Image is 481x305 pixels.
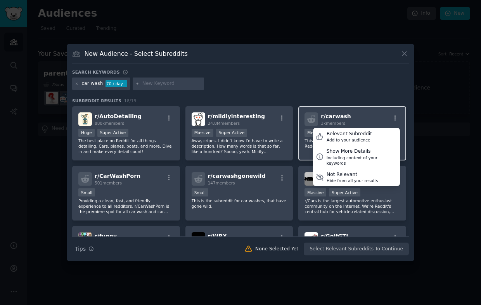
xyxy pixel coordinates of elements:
[75,245,86,253] span: Tips
[321,113,351,119] span: r/ carwash
[85,50,188,58] h3: New Audience - Select Subreddits
[305,129,336,137] div: Medium Size
[327,171,378,178] div: Not Relevant
[305,232,318,246] img: GolfGTI
[192,129,213,137] div: Massive
[78,232,92,246] img: funny
[208,121,240,126] span: 24.8M members
[78,198,174,214] p: Providing a clean, fast, and friendly experience to all redditors, r/CarWashPorn is the premiere ...
[327,131,372,138] div: Relevant Subreddit
[95,121,124,126] span: 880k members
[72,242,97,256] button: Tips
[78,138,174,154] p: The best place on Reddit for all things detailing. Cars, planes, boats, and more. Dive in and mak...
[192,232,205,246] img: WRX
[78,129,95,137] div: Huge
[72,98,121,103] span: Subreddit Results
[255,246,298,253] div: None Selected Yet
[124,98,137,103] span: 18 / 19
[192,138,287,154] p: Aww, cripes. I didn't know I'd have to write a description. How many words is that so far, like a...
[321,121,345,126] span: 3k members
[95,173,140,179] span: r/ CarWashPorn
[305,138,400,149] p: This subreddit is private due to the changes of Reddit's API.
[192,188,208,196] div: Small
[142,80,201,87] input: New Keyword
[327,137,372,143] div: Add to your audience
[305,188,326,196] div: Massive
[208,181,235,185] span: 147 members
[72,69,120,75] h3: Search keywords
[327,178,378,183] div: Hide from all your results
[192,112,205,126] img: mildlyinteresting
[78,112,92,126] img: AutoDetailing
[305,172,318,186] img: cars
[95,113,142,119] span: r/ AutoDetailing
[329,188,360,196] div: Super Active
[78,188,95,196] div: Small
[82,80,103,87] div: car wash
[321,233,348,239] span: r/ GolfGTI
[305,198,400,214] p: r/Cars is the largest automotive enthusiast community on the Internet. We're Reddit's central hub...
[192,198,287,209] p: This is the subreddit for car washes, that have gone wild.
[106,80,127,87] div: 70 / day
[95,181,122,185] span: 501 members
[216,129,247,137] div: Super Active
[97,129,129,137] div: Super Active
[208,233,227,239] span: r/ WRX
[327,148,397,155] div: Show More Details
[208,173,266,179] span: r/ carwashgonewild
[208,113,265,119] span: r/ mildlyinteresting
[327,155,397,166] div: Including context of your keywords
[95,233,117,239] span: r/ funny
